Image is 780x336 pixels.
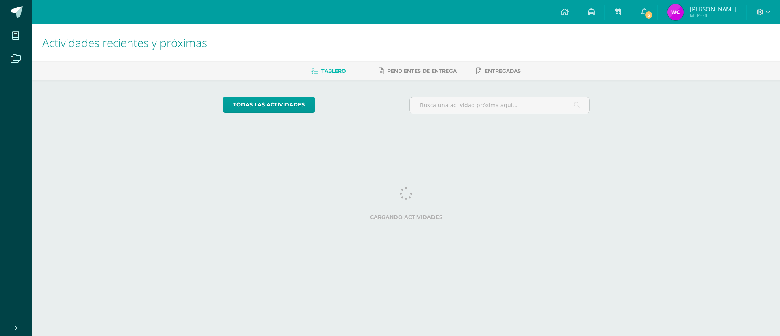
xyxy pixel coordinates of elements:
[410,97,590,113] input: Busca una actividad próxima aquí...
[387,68,457,74] span: Pendientes de entrega
[667,4,684,20] img: 885d074ffe13cc35d0d496a46f92db62.png
[485,68,521,74] span: Entregadas
[690,12,737,19] span: Mi Perfil
[379,65,457,78] a: Pendientes de entrega
[321,68,346,74] span: Tablero
[42,35,207,50] span: Actividades recientes y próximas
[690,5,737,13] span: [PERSON_NAME]
[311,65,346,78] a: Tablero
[644,11,653,20] span: 5
[223,214,590,220] label: Cargando actividades
[223,97,315,113] a: todas las Actividades
[476,65,521,78] a: Entregadas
